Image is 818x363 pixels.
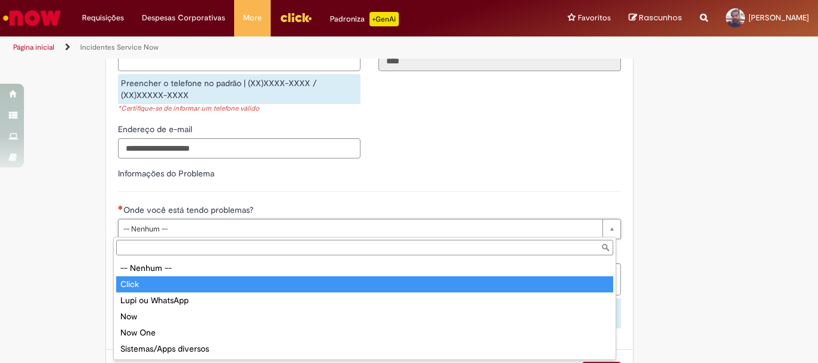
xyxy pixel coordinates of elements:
[116,341,613,357] div: Sistemas/Apps diversos
[116,276,613,292] div: Click
[116,260,613,276] div: -- Nenhum --
[116,325,613,341] div: Now One
[116,309,613,325] div: Now
[116,292,613,309] div: Lupi ou WhatsApp
[114,258,616,359] ul: Onde você está tendo problemas?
